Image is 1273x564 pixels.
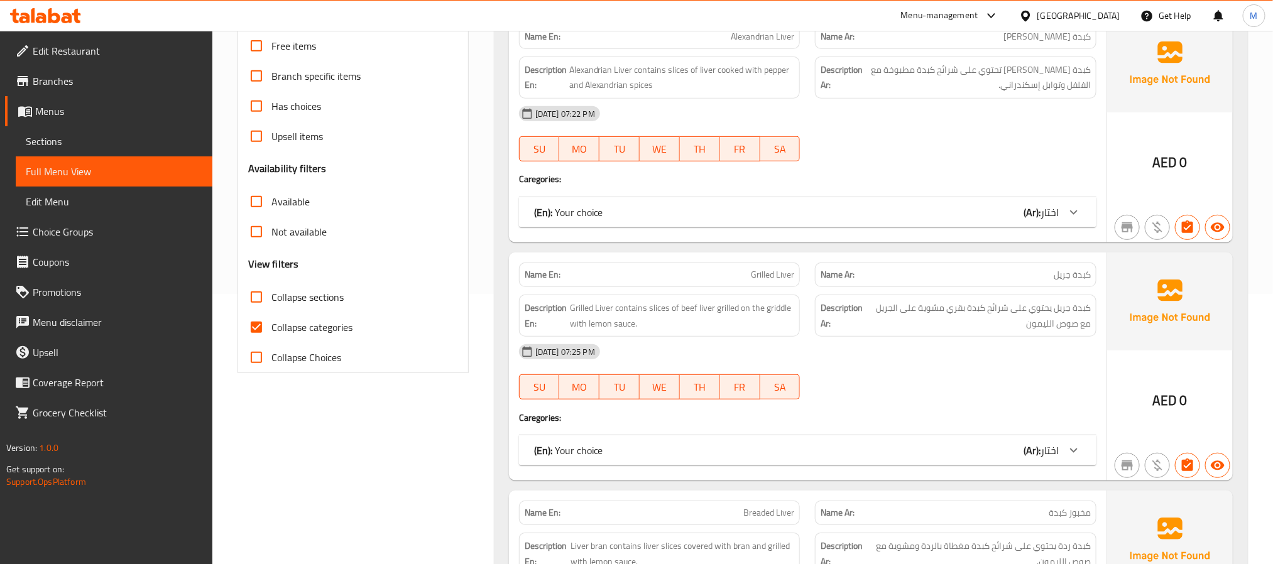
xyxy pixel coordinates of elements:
[519,374,560,399] button: SU
[1024,441,1041,460] b: (Ar):
[821,62,863,93] strong: Description Ar:
[1049,506,1091,519] span: مخبوز كبدة
[599,136,640,161] button: TU
[1041,441,1059,460] span: اختار
[604,140,635,158] span: TU
[5,367,212,398] a: Coverage Report
[534,203,552,222] b: (En):
[39,440,58,456] span: 1.0.0
[534,441,552,460] b: (En):
[725,140,755,158] span: FR
[33,345,202,360] span: Upsell
[751,268,794,281] span: Grilled Liver
[530,108,600,120] span: [DATE] 07:22 PM
[271,224,327,239] span: Not available
[1205,453,1230,478] button: Available
[1180,150,1188,175] span: 0
[731,30,794,43] span: Alexandrian Liver
[248,257,299,271] h3: View filters
[519,411,1096,424] h4: Caregories:
[525,30,560,43] strong: Name En:
[33,224,202,239] span: Choice Groups
[604,378,635,396] span: TU
[5,66,212,96] a: Branches
[765,378,795,396] span: SA
[743,506,794,519] span: Breaded Liver
[271,320,352,335] span: Collapse categories
[534,443,603,458] p: Your choice
[1037,9,1120,23] div: [GEOGRAPHIC_DATA]
[35,104,202,119] span: Menus
[6,474,86,490] a: Support.OpsPlatform
[901,8,978,23] div: Menu-management
[525,378,555,396] span: SU
[33,254,202,269] span: Coupons
[16,126,212,156] a: Sections
[760,374,800,399] button: SA
[720,136,760,161] button: FR
[33,73,202,89] span: Branches
[519,136,560,161] button: SU
[640,136,680,161] button: WE
[5,307,212,337] a: Menu disclaimer
[1250,9,1258,23] span: M
[33,285,202,300] span: Promotions
[525,268,560,281] strong: Name En:
[599,374,640,399] button: TU
[33,405,202,420] span: Grocery Checklist
[725,378,755,396] span: FR
[5,247,212,277] a: Coupons
[271,129,323,144] span: Upsell items
[645,378,675,396] span: WE
[645,140,675,158] span: WE
[271,194,310,209] span: Available
[1003,30,1091,43] span: كبدة [PERSON_NAME]
[1107,14,1233,112] img: Ae5nvW7+0k+MAAAAAElFTkSuQmCC
[26,164,202,179] span: Full Menu View
[16,187,212,217] a: Edit Menu
[1024,203,1041,222] b: (Ar):
[248,161,327,176] h3: Availability filters
[821,268,855,281] strong: Name Ar:
[865,62,1091,93] span: كبدة إسكندراني تحتوي على شرائح كبدة مطبوخة مع الفلفل وتوابل إسكندراني.
[519,435,1096,465] div: (En): Your choice(Ar):اختار
[1041,203,1059,222] span: اختار
[821,506,855,519] strong: Name Ar:
[1054,268,1091,281] span: كبدة جريل
[564,140,594,158] span: MO
[519,197,1096,227] div: (En): Your choice(Ar):اختار
[821,30,855,43] strong: Name Ar:
[685,140,715,158] span: TH
[559,136,599,161] button: MO
[1152,388,1177,413] span: AED
[5,398,212,428] a: Grocery Checklist
[271,290,344,305] span: Collapse sections
[26,134,202,149] span: Sections
[534,205,603,220] p: Your choice
[765,140,795,158] span: SA
[1145,453,1170,478] button: Purchased item
[680,136,720,161] button: TH
[1175,453,1200,478] button: Has choices
[525,62,567,93] strong: Description En:
[1145,215,1170,240] button: Purchased item
[680,374,720,399] button: TH
[5,277,212,307] a: Promotions
[5,36,212,66] a: Edit Restaurant
[569,62,795,93] span: Alexandrian Liver contains slices of liver cooked with pepper and Alexandrian spices
[564,378,594,396] span: MO
[5,217,212,247] a: Choice Groups
[760,136,800,161] button: SA
[6,461,64,477] span: Get support on:
[1180,388,1188,413] span: 0
[525,300,568,331] strong: Description En:
[1152,150,1177,175] span: AED
[33,43,202,58] span: Edit Restaurant
[866,300,1091,331] span: كبدة جريل يحتوي على شرائح كبدة بقري مشوية على الجريل مع صوص الليمون
[271,68,361,84] span: Branch specific items
[26,194,202,209] span: Edit Menu
[640,374,680,399] button: WE
[1107,252,1233,350] img: Ae5nvW7+0k+MAAAAAElFTkSuQmCC
[570,300,794,331] span: Grilled Liver contains slices of beef liver grilled on the griddle with lemon sauce.
[685,378,715,396] span: TH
